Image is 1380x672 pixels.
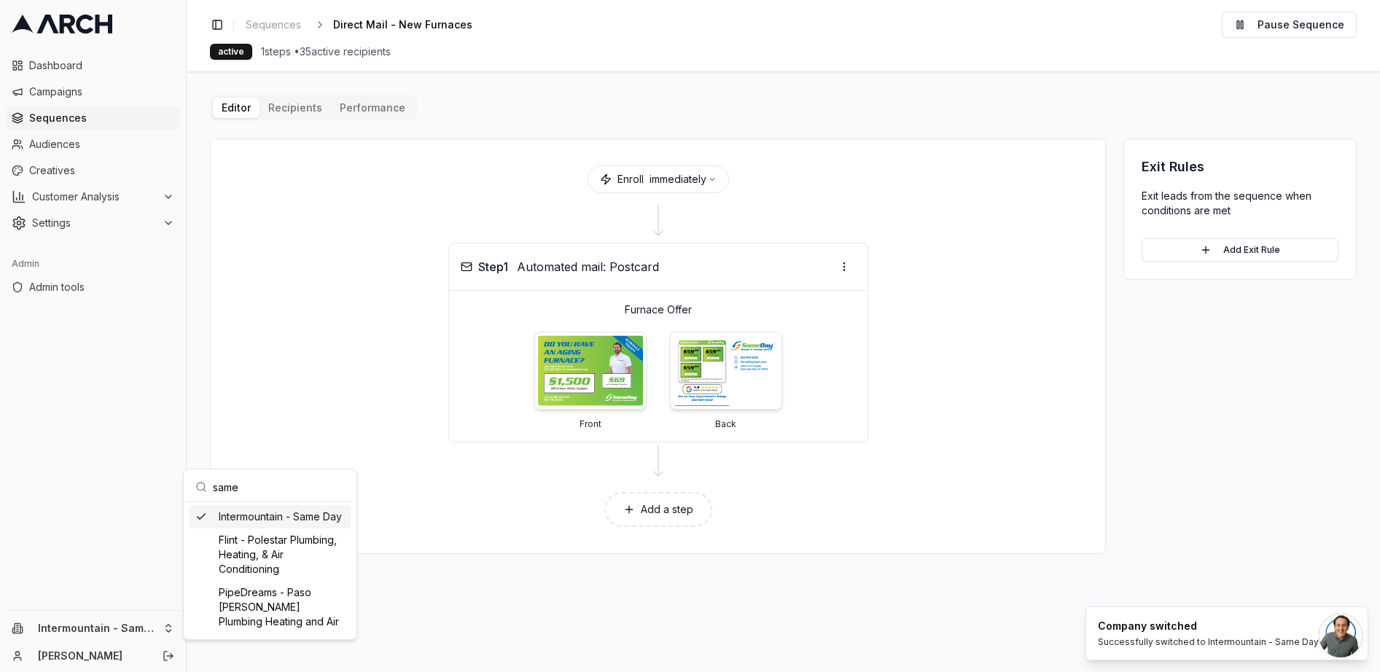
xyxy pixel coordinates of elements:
[29,137,174,152] span: Audiences
[1222,12,1357,38] button: Pause Sequence
[517,258,659,276] span: Automated mail: Postcard
[461,302,856,317] p: Furnace Offer
[674,335,779,406] img: Furnace Offer - Back
[29,280,174,294] span: Admin tools
[1142,189,1338,218] p: Exit leads from the sequence when conditions are met
[38,622,157,635] span: Intermountain - Same Day
[1319,614,1363,657] div: Open chat
[1142,157,1338,177] h3: Exit Rules
[190,528,351,581] div: Flint - Polestar Plumbing, Heating, & Air Conditioning
[538,335,643,406] img: Furnace Offer - Front
[260,98,331,118] button: Recipients
[187,502,354,636] div: Suggestions
[478,258,508,276] span: Step 1
[6,252,180,276] div: Admin
[650,172,717,187] button: immediately
[240,15,496,35] nav: breadcrumb
[246,17,301,32] span: Sequences
[261,44,391,59] span: 1 steps • 35 active recipients
[158,646,179,666] button: Log out
[29,58,174,73] span: Dashboard
[580,418,601,430] p: Front
[29,85,174,99] span: Campaigns
[213,472,345,501] input: Search company...
[1142,238,1338,262] button: Add Exit Rule
[715,418,736,430] p: Back
[604,492,712,527] button: Add a step
[210,44,252,60] div: active
[1098,619,1319,633] div: Company switched
[32,190,157,204] span: Customer Analysis
[331,98,414,118] button: Performance
[29,163,174,178] span: Creatives
[1098,636,1319,648] div: Successfully switched to Intermountain - Same Day
[38,649,147,663] a: [PERSON_NAME]
[213,98,260,118] button: Editor
[190,581,351,633] div: PipeDreams - Paso [PERSON_NAME] Plumbing Heating and Air
[333,17,472,32] span: Direct Mail - New Furnaces
[588,165,729,193] div: Enroll
[190,505,351,528] div: Intermountain - Same Day
[32,216,157,230] span: Settings
[29,111,174,125] span: Sequences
